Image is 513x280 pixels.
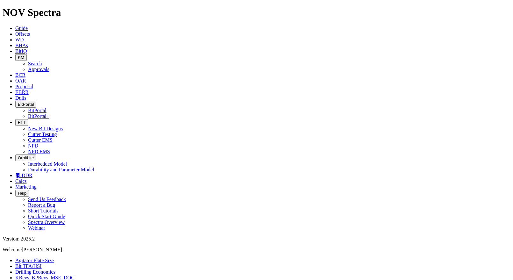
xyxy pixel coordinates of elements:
a: DDR [15,173,32,178]
p: Welcome [3,247,510,253]
a: Spectra Overview [28,219,65,225]
a: Search [28,61,42,66]
a: Cutter EMS [28,137,53,143]
button: FTT [15,119,28,126]
a: Proposal [15,84,33,89]
span: KM [18,55,24,60]
a: Send Us Feedback [28,197,66,202]
a: Calcs [15,178,27,184]
button: OrbitLite [15,154,36,161]
a: BHAs [15,43,28,48]
a: BitPortal+ [28,113,49,119]
a: New Bit Designs [28,126,63,131]
a: Quick Start Guide [28,214,65,219]
a: Dulls [15,95,26,101]
a: Cutter Testing [28,132,57,137]
span: BitPortal [18,102,34,107]
a: WD [15,37,24,42]
a: Approvals [28,67,49,72]
a: BitPortal [28,108,46,113]
a: Offsets [15,31,30,37]
a: BitIQ [15,48,27,54]
span: OrbitLite [18,155,34,160]
a: Agitator Plate Size [15,258,54,263]
button: Help [15,190,29,197]
a: Marketing [15,184,37,190]
a: Guide [15,25,28,31]
a: Short Tutorials [28,208,59,213]
a: BCR [15,72,25,78]
a: EBRR [15,90,29,95]
a: Report a Bug [28,202,55,208]
h1: NOV Spectra [3,7,510,18]
a: Drilling Economics [15,269,55,275]
a: Interbedded Model [28,161,67,167]
a: NPD [28,143,38,148]
a: Durability and Parameter Model [28,167,94,172]
span: [PERSON_NAME] [22,247,62,252]
div: Version: 2025.2 [3,236,510,242]
a: OAR [15,78,26,83]
span: FTT [18,120,25,125]
a: NPD EMS [28,149,50,154]
button: KM [15,54,27,61]
span: DDR [22,173,32,178]
button: BitPortal [15,101,36,108]
a: Bit TFA/HSI [15,263,42,269]
span: Help [18,191,26,196]
a: Webinar [28,225,45,231]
